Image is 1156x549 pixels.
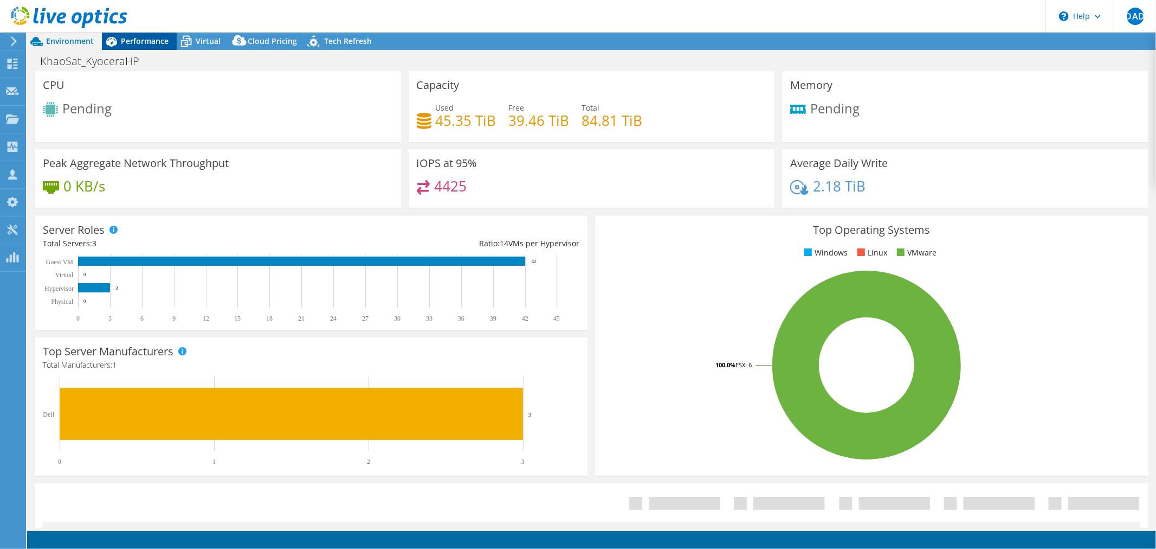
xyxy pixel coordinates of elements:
[311,238,579,250] div: Ratio: VMs per Hypervisor
[46,36,94,46] span: Environment
[509,103,525,113] span: Free
[83,272,86,277] text: 0
[43,224,105,236] h3: Server Roles
[330,315,337,322] text: 24
[509,114,570,126] h4: 39.46 TiB
[212,458,216,465] text: 1
[367,458,370,465] text: 2
[426,315,432,322] text: 33
[790,157,888,169] h3: Average Daily Write
[43,346,173,358] h3: Top Server Manufacturers
[44,285,74,292] text: Hypervisor
[553,315,560,322] text: 45
[434,180,467,192] h4: 4425
[112,360,117,370] span: 1
[76,315,80,322] text: 0
[458,315,464,322] text: 36
[172,315,176,322] text: 9
[266,315,273,322] text: 18
[436,103,454,113] span: Used
[324,36,372,46] span: Tech Refresh
[1127,8,1144,25] span: DAD
[417,79,460,91] h3: Capacity
[521,458,525,465] text: 3
[43,411,54,418] text: Dell
[735,361,752,369] tspan: ESXi 6
[1059,11,1069,21] svg: \n
[532,259,537,264] text: 42
[436,114,496,126] h4: 45.35 TiB
[490,315,496,322] text: 39
[43,79,64,91] h3: CPU
[362,315,369,322] text: 27
[196,36,221,46] span: Virtual
[43,157,229,169] h3: Peak Aggregate Network Throughput
[894,247,937,259] li: VMware
[62,99,112,117] span: Pending
[417,157,477,169] h3: IOPS at 95%
[522,315,528,322] text: 42
[115,285,118,291] text: 3
[63,180,105,192] h4: 0 KB/s
[83,298,86,304] text: 0
[790,79,832,91] h3: Memory
[394,315,401,322] text: 30
[108,315,112,322] text: 3
[582,103,600,113] span: Total
[715,361,735,369] tspan: 100.0%
[92,238,96,248] span: 3
[500,238,508,248] span: 14
[298,315,305,322] text: 21
[51,298,73,305] text: Physical
[140,315,144,322] text: 6
[802,247,848,259] li: Windows
[234,315,241,322] text: 15
[58,458,61,465] text: 0
[203,315,209,322] text: 12
[43,238,311,250] div: Total Servers:
[46,258,73,266] text: Guest VM
[35,55,156,67] h1: KhaoSat_KyoceraHP
[603,224,1140,236] h3: Top Operating Systems
[121,36,169,46] span: Performance
[810,99,860,117] span: Pending
[855,247,887,259] li: Linux
[43,359,579,371] h4: Total Manufacturers:
[813,180,866,192] h4: 2.18 TiB
[55,271,74,279] text: Virtual
[582,114,643,126] h4: 84.81 TiB
[248,36,297,46] span: Cloud Pricing
[528,411,532,418] text: 3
